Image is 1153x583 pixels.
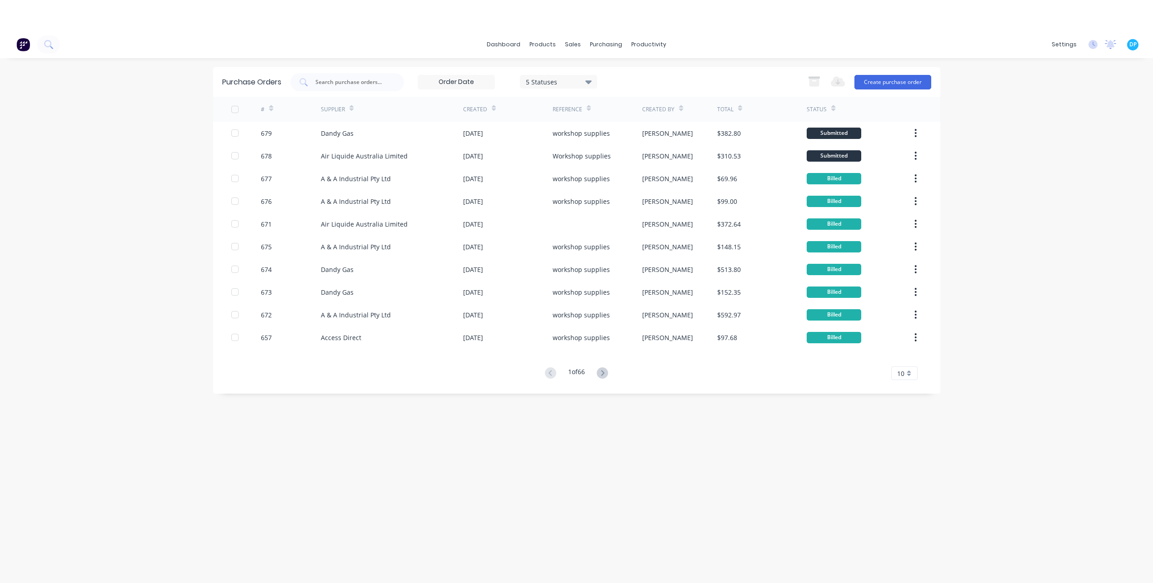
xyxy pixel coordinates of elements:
[321,197,391,206] div: A & A Industrial Pty Ltd
[261,151,272,161] div: 678
[807,128,861,139] div: Submitted
[261,219,272,229] div: 671
[553,151,611,161] div: Workshop supplies
[717,333,737,342] div: $97.68
[568,367,585,380] div: 1 of 66
[321,242,391,252] div: A & A Industrial Pty Ltd
[717,242,741,252] div: $148.15
[463,287,483,297] div: [DATE]
[321,219,408,229] div: Air Liquide Australia Limited
[807,332,861,343] div: Billed
[261,310,272,320] div: 672
[642,242,693,252] div: [PERSON_NAME]
[560,38,585,51] div: sales
[482,38,525,51] a: dashboard
[642,333,693,342] div: [PERSON_NAME]
[321,174,391,183] div: A & A Industrial Pty Ltd
[261,333,272,342] div: 657
[526,77,591,86] div: 5 Statuses
[261,287,272,297] div: 673
[897,369,904,378] span: 10
[553,197,610,206] div: workshop supplies
[321,105,345,114] div: Supplier
[642,219,693,229] div: [PERSON_NAME]
[463,151,483,161] div: [DATE]
[717,174,737,183] div: $69.96
[463,242,483,252] div: [DATE]
[642,105,674,114] div: Created By
[642,151,693,161] div: [PERSON_NAME]
[807,287,861,298] div: Billed
[16,38,30,51] img: Factory
[463,310,483,320] div: [DATE]
[1129,40,1137,49] span: DP
[717,310,741,320] div: $592.97
[261,242,272,252] div: 675
[261,105,265,114] div: #
[321,310,391,320] div: A & A Industrial Pty Ltd
[854,75,931,89] button: Create purchase order
[553,265,610,274] div: workshop supplies
[807,264,861,275] div: Billed
[1122,552,1144,574] iframe: Intercom live chat
[642,174,693,183] div: [PERSON_NAME]
[525,38,560,51] div: products
[321,265,354,274] div: Dandy Gas
[553,174,610,183] div: workshop supplies
[717,105,734,114] div: Total
[1047,38,1081,51] div: settings
[717,219,741,229] div: $372.64
[261,265,272,274] div: 674
[261,197,272,206] div: 676
[463,333,483,342] div: [DATE]
[807,105,827,114] div: Status
[321,333,361,342] div: Access Direct
[807,309,861,321] div: Billed
[321,128,354,138] div: Dandy Gas
[553,287,610,297] div: workshop supplies
[463,174,483,183] div: [DATE]
[321,151,408,161] div: Air Liquide Australia Limited
[314,78,390,87] input: Search purchase orders...
[642,310,693,320] div: [PERSON_NAME]
[463,128,483,138] div: [DATE]
[642,197,693,206] div: [PERSON_NAME]
[717,287,741,297] div: $152.35
[553,310,610,320] div: workshop supplies
[553,105,582,114] div: Reference
[553,333,610,342] div: workshop supplies
[717,265,741,274] div: $513.80
[553,242,610,252] div: workshop supplies
[553,128,610,138] div: workshop supplies
[807,218,861,230] div: Billed
[642,287,693,297] div: [PERSON_NAME]
[717,197,737,206] div: $99.00
[463,265,483,274] div: [DATE]
[642,128,693,138] div: [PERSON_NAME]
[585,38,627,51] div: purchasing
[463,197,483,206] div: [DATE]
[463,219,483,229] div: [DATE]
[717,151,741,161] div: $310.53
[807,196,861,207] div: Billed
[321,287,354,297] div: Dandy Gas
[463,105,487,114] div: Created
[627,38,671,51] div: productivity
[642,265,693,274] div: [PERSON_NAME]
[261,174,272,183] div: 677
[261,128,272,138] div: 679
[717,128,741,138] div: $382.80
[222,77,281,88] div: Purchase Orders
[807,173,861,184] div: Billed
[418,75,494,89] input: Order Date
[807,241,861,252] div: Billed
[807,150,861,162] div: Submitted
